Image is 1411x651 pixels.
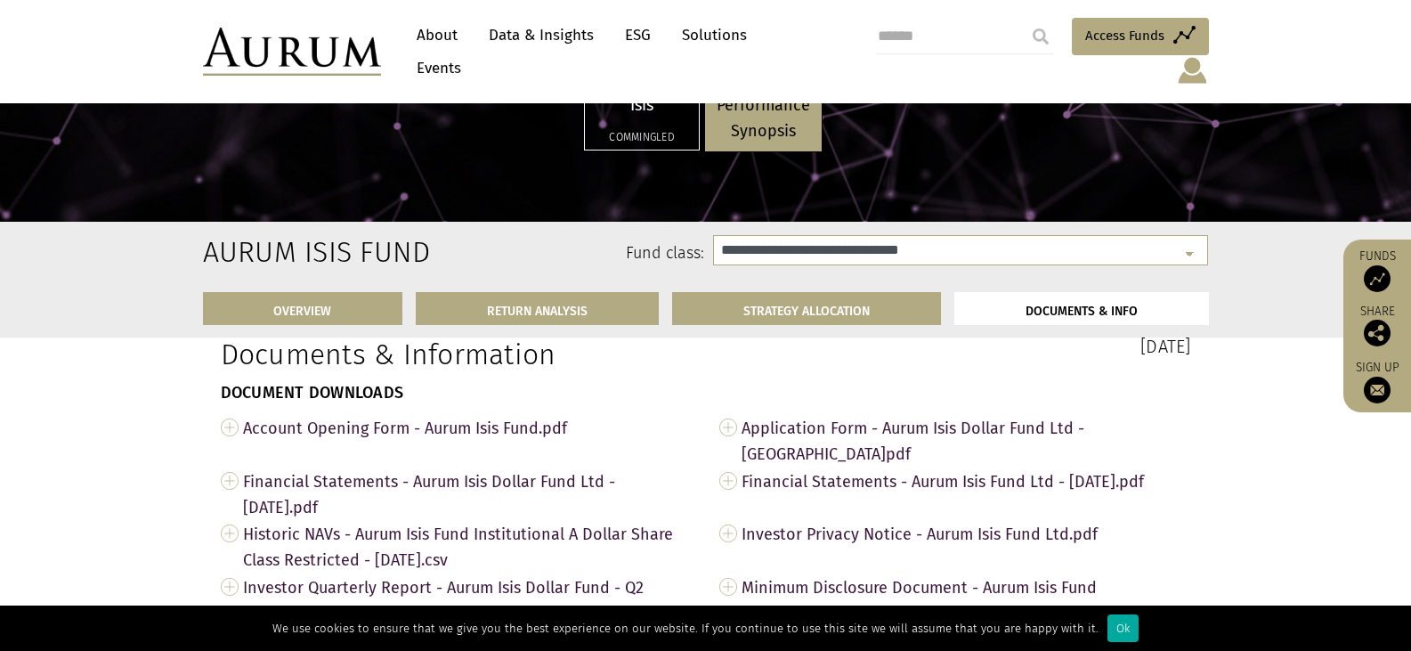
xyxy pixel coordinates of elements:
img: Access Funds [1364,265,1391,292]
a: ESG [616,19,660,52]
h1: Documents & Information [221,338,693,371]
a: Access Funds [1072,18,1209,55]
img: account-icon.svg [1176,55,1209,85]
a: OVERVIEW [203,292,403,325]
a: STRATEGY ALLOCATION [672,292,941,325]
span: Financial Statements - Aurum Isis Dollar Fund Ltd - [DATE].pdf [243,468,693,521]
span: Minimum Disclosure Document - Aurum Isis Fund Institutional A Dollar Share Class Restricted - [DA... [742,574,1191,627]
span: Access Funds [1085,25,1164,46]
span: Financial Statements - Aurum Isis Fund Ltd - [DATE].pdf [742,468,1191,495]
img: Share this post [1364,320,1391,346]
img: Aurum [203,28,381,76]
span: Investor Privacy Notice - Aurum Isis Fund Ltd.pdf [742,520,1191,548]
p: Performance Synopsis [717,93,810,144]
img: Sign up to our newsletter [1364,377,1391,403]
span: Account Opening Form - Aurum Isis Fund.pdf [243,414,693,442]
a: RETURN ANALYSIS [416,292,659,325]
span: Investor Quarterly Report - Aurum Isis Dollar Fund - Q2 2025.pdf.pdf [243,574,693,627]
a: Funds [1352,248,1402,292]
a: Solutions [673,19,756,52]
h5: Commingled [596,132,687,142]
a: Data & Insights [480,19,603,52]
a: Sign up [1352,360,1402,403]
label: Fund class: [375,242,705,265]
a: Events [408,52,461,85]
a: About [408,19,466,52]
h3: [DATE] [719,338,1191,355]
div: Ok [1107,614,1139,642]
input: Submit [1023,19,1058,54]
span: Application Form - Aurum Isis Dollar Fund Ltd - [GEOGRAPHIC_DATA]pdf [742,414,1191,468]
h2: Aurum Isis Fund [203,235,348,269]
span: Historic NAVs - Aurum Isis Fund Institutional A Dollar Share Class Restricted - [DATE].csv [243,520,693,574]
div: Share [1352,305,1402,346]
strong: DOCUMENT DOWNLOADS [221,383,404,403]
p: Isis [596,93,687,118]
